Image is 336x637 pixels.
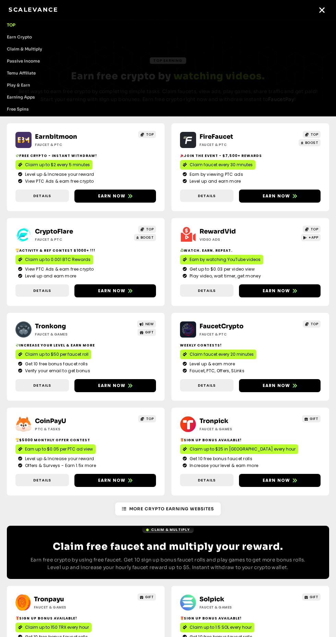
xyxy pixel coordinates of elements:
a: Details [15,284,69,297]
span: Level up and earn more [188,178,241,184]
span: Claim faucet every 30 mnutes [190,162,253,168]
a: Claim up to $25 in [GEOGRAPHIC_DATA] every hour [180,444,298,454]
a: Details [180,474,233,487]
h2: Increase your level & earn more [15,343,156,348]
span: Claim & Multiply [151,527,190,532]
span: Level up & earn more [188,361,235,367]
a: Claim faucet every 30 mnutes [180,160,255,170]
a: Tronkong [35,322,66,330]
span: Details [198,477,216,483]
img: 🏆 [16,249,19,252]
span: Claim up to $50 per faucet roll [25,351,88,357]
h2: $5000 Monthly Offer contest [15,437,156,443]
a: FireFaucet [200,133,233,140]
a: Earn now [239,379,321,392]
span: Details [33,288,51,294]
h2: Free crypto - Instant withdraw! [15,153,156,158]
h2: Activity & ref contest $1000+ !!! [15,248,156,253]
a: TOP [138,131,156,138]
span: Claim up to 0.001 BTC Rewards [25,257,91,263]
span: Earn by viewing PTC ads [188,171,243,178]
a: Earn now [239,190,321,203]
h2: Faucet & PTC [200,332,274,337]
span: GIFT [310,594,318,600]
span: BOOST [141,235,154,240]
a: Tronpayu [34,595,64,603]
span: View PTC Ads & earn free crypto [23,178,94,184]
a: Solpick [200,595,224,603]
span: Level up & Increase your reward [23,456,94,462]
a: Earn by watching YouTube videos [180,255,263,264]
span: Earn now [263,288,290,294]
span: TOP [311,321,319,327]
span: TOP [311,227,319,232]
a: Earn now [74,379,156,392]
a: BOOST [134,234,156,241]
span: Verify your email to get bonus [23,368,90,374]
a: Details [15,379,69,392]
span: Get up to $0.03 per video view [188,266,255,272]
img: 💸 [16,343,19,347]
a: Claim up to 1.5 SOL every hour [180,623,254,632]
span: Details [33,477,51,483]
a: Scalevance [9,6,58,13]
span: Level up & Increase your reward [23,171,94,178]
h2: Faucet & Games [35,332,109,337]
a: Claim up to $50 per faucet roll [15,350,91,359]
span: Faucet, PTC, Offers, SLinks [188,368,244,374]
a: Claim up to 0.001 BTC Rewards [15,255,93,264]
h2: Sign Up Bonus Available! [15,616,156,621]
span: Claim up to $2 every 5 minutes [25,162,90,168]
span: Earn now [98,288,126,294]
a: TOP [303,226,321,233]
h2: Faucet & Games [34,605,108,610]
span: GIFT [145,330,154,335]
span: Earn now [98,193,126,199]
span: Details [198,383,216,388]
h2: Faucet & Games [200,605,274,610]
span: Claim up to 150 TRX every hour [25,624,89,630]
a: CryptoFlare [35,228,73,235]
span: Claim up to 1.5 SOL every hour [190,624,252,630]
span: NEW [145,321,154,327]
span: TOP [146,132,154,137]
a: Earn now [74,474,156,487]
a: GIFT [302,415,321,422]
a: BOOST [299,139,321,146]
a: GIFT [302,593,321,601]
span: GIFT [310,416,318,421]
a: Details [15,190,69,202]
a: Earn now [239,284,321,297]
span: Earn by watching YouTube videos [190,257,261,263]
span: Increase your level & earn more [188,463,258,469]
a: Earn now [74,284,156,297]
a: RewardVid [200,228,236,235]
a: Claim up to $2 every 5 minutes [15,160,93,170]
img: 🎁 [16,616,19,620]
a: CoinPayU [35,417,66,425]
a: Earn now [239,474,321,487]
span: Claim faucet every 20 minutes [190,351,254,357]
span: Earn now [263,193,290,199]
a: Claim & Multiply [142,526,193,533]
span: Earn now [263,383,290,389]
a: Earnbitmoon [35,133,77,140]
span: Details [198,193,216,199]
span: TOP [311,132,319,137]
img: 🎁 [180,616,184,620]
a: Details [180,284,233,297]
h2: Weekly contests! [180,343,321,348]
span: Earn now [263,477,290,484]
a: GIFT [137,593,156,601]
h2: Faucet & PTC [35,142,109,147]
h2: Claim free faucet and multiply your reward. [24,541,312,553]
span: Earn now [98,383,126,389]
a: Details [180,190,233,202]
img: ♻️ [180,249,184,252]
img: 🏆 [16,438,19,442]
img: 🎁 [180,438,184,442]
h2: Sign Up Bonus Available! [180,437,321,443]
a: Claim faucet every 20 minutes [180,350,256,359]
a: +APP [301,234,321,241]
span: Earn up to $0.05 per PTC ad view [25,446,93,452]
